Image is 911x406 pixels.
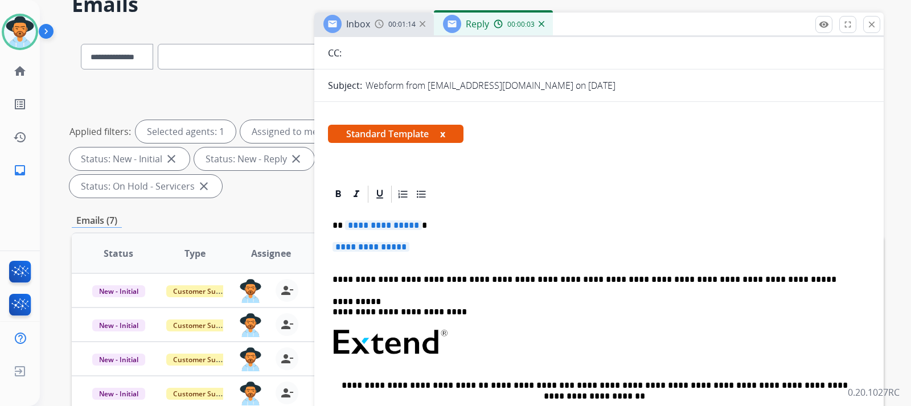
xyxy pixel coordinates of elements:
[328,46,342,60] p: CC:
[240,120,329,143] div: Assigned to me
[104,247,133,260] span: Status
[280,386,294,400] mat-icon: person_remove
[328,125,463,143] span: Standard Template
[194,147,314,170] div: Status: New - Reply
[867,19,877,30] mat-icon: close
[69,125,131,138] p: Applied filters:
[330,186,347,203] div: Bold
[92,354,145,366] span: New - Initial
[166,285,240,297] span: Customer Support
[819,19,829,30] mat-icon: remove_red_eye
[395,186,412,203] div: Ordered List
[165,152,178,166] mat-icon: close
[13,130,27,144] mat-icon: history
[440,127,445,141] button: x
[72,214,122,228] p: Emails (7)
[239,279,262,303] img: agent-avatar
[346,18,370,30] span: Inbox
[13,64,27,78] mat-icon: home
[69,147,190,170] div: Status: New - Initial
[843,19,853,30] mat-icon: fullscreen
[848,386,900,399] p: 0.20.1027RC
[92,319,145,331] span: New - Initial
[136,120,236,143] div: Selected agents: 1
[388,20,416,29] span: 00:01:14
[507,20,535,29] span: 00:00:03
[13,97,27,111] mat-icon: list_alt
[239,347,262,371] img: agent-avatar
[289,152,303,166] mat-icon: close
[280,284,294,297] mat-icon: person_remove
[239,382,262,405] img: agent-avatar
[371,186,388,203] div: Underline
[328,79,362,92] p: Subject:
[466,18,489,30] span: Reply
[166,354,240,366] span: Customer Support
[166,388,240,400] span: Customer Support
[4,16,36,48] img: avatar
[13,163,27,177] mat-icon: inbox
[92,388,145,400] span: New - Initial
[166,319,240,331] span: Customer Support
[366,79,615,92] p: Webform from [EMAIL_ADDRESS][DOMAIN_NAME] on [DATE]
[184,247,206,260] span: Type
[239,313,262,337] img: agent-avatar
[251,247,291,260] span: Assignee
[92,285,145,297] span: New - Initial
[280,318,294,331] mat-icon: person_remove
[348,186,365,203] div: Italic
[413,186,430,203] div: Bullet List
[69,175,222,198] div: Status: On Hold - Servicers
[280,352,294,366] mat-icon: person_remove
[197,179,211,193] mat-icon: close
